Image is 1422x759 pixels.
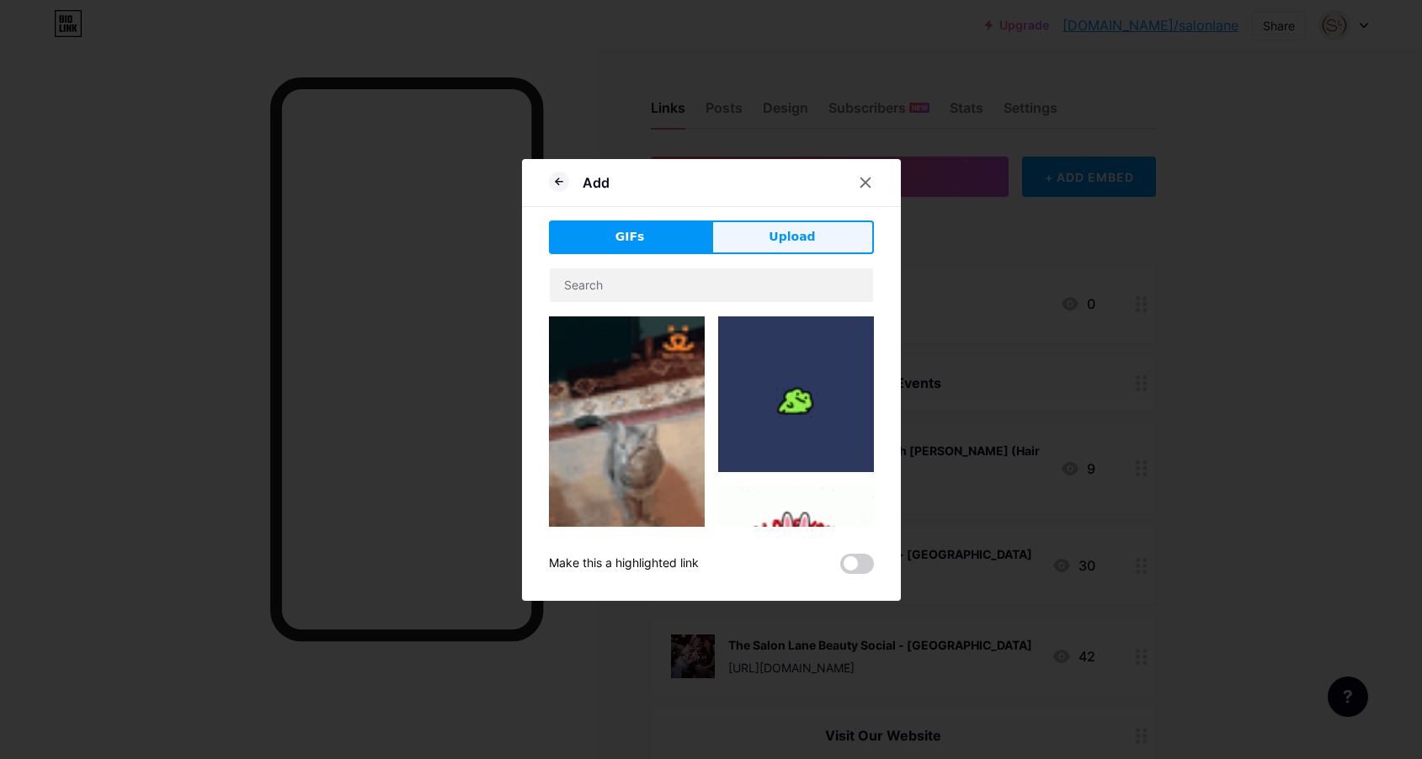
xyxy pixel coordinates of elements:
div: Make this a highlighted link [549,554,699,574]
span: Upload [769,228,815,246]
img: Gihpy [549,316,705,591]
img: Gihpy [718,486,874,619]
img: Gihpy [718,316,874,472]
span: GIFs [615,228,645,246]
button: GIFs [549,220,711,254]
input: Search [550,268,873,302]
button: Upload [711,220,874,254]
div: Add [583,172,610,193]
